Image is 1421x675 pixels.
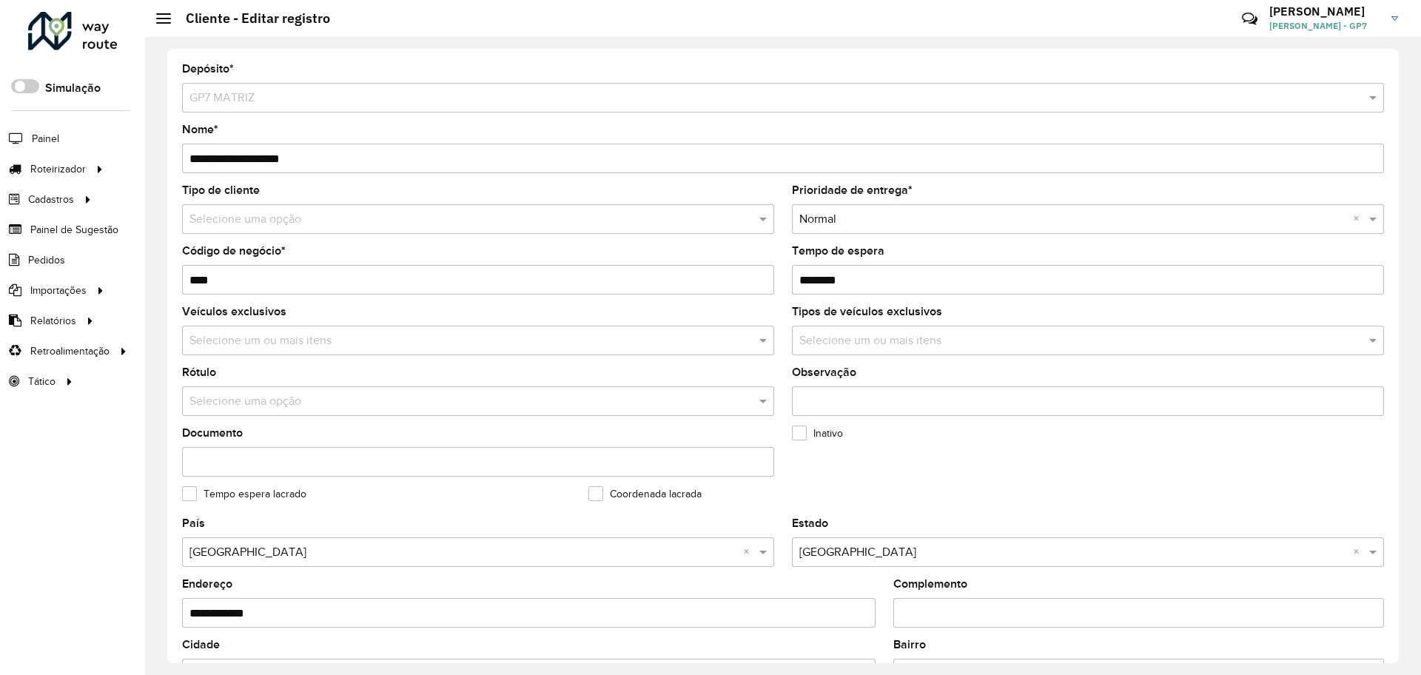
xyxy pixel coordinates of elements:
[1353,210,1365,228] span: Clear all
[182,424,243,442] label: Documento
[893,575,967,593] label: Complemento
[792,242,884,260] label: Tempo de espera
[45,79,101,97] label: Simulação
[171,10,330,27] h2: Cliente - Editar registro
[792,363,856,381] label: Observação
[30,313,76,329] span: Relatórios
[28,192,74,207] span: Cadastros
[32,131,59,147] span: Painel
[30,222,118,238] span: Painel de Sugestão
[893,636,926,654] label: Bairro
[28,252,65,268] span: Pedidos
[792,181,913,199] label: Prioridade de entrega
[1234,3,1266,35] a: Contato Rápido
[1269,4,1380,19] h3: [PERSON_NAME]
[182,242,286,260] label: Código de negócio
[182,363,216,381] label: Rótulo
[1269,19,1380,33] span: [PERSON_NAME] - GP7
[743,543,756,561] span: Clear all
[792,514,828,532] label: Estado
[182,575,232,593] label: Endereço
[30,343,110,359] span: Retroalimentação
[1353,543,1365,561] span: Clear all
[182,514,205,532] label: País
[792,303,942,320] label: Tipos de veículos exclusivos
[28,374,56,389] span: Tático
[182,636,220,654] label: Cidade
[182,303,286,320] label: Veículos exclusivos
[588,486,702,502] label: Coordenada lacrada
[30,161,86,177] span: Roteirizador
[182,60,234,78] label: Depósito
[182,121,218,138] label: Nome
[182,181,260,199] label: Tipo de cliente
[30,283,87,298] span: Importações
[792,426,843,441] label: Inativo
[182,486,306,502] label: Tempo espera lacrado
